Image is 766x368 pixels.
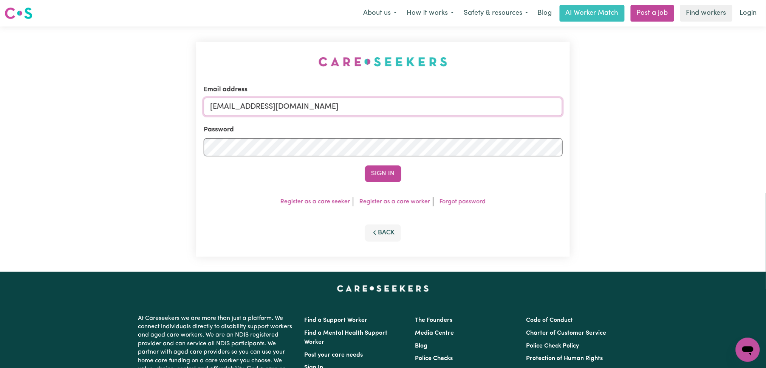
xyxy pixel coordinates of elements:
a: Find a Support Worker [305,317,368,323]
button: Sign In [365,165,401,182]
a: Code of Conduct [526,317,573,323]
button: How it works [402,5,459,21]
iframe: Button to launch messaging window [736,338,760,362]
a: Media Centre [415,330,454,336]
a: Login [735,5,761,22]
img: Careseekers logo [5,6,32,20]
button: Back [365,225,401,241]
a: Careseekers home page [337,285,429,292]
a: Blog [533,5,557,22]
a: Blog [415,343,428,349]
label: Email address [204,85,248,95]
a: Post a job [631,5,674,22]
a: Police Checks [415,356,453,362]
a: Forgot password [439,199,486,205]
button: About us [358,5,402,21]
a: Post your care needs [305,352,363,358]
a: AI Worker Match [560,5,625,22]
a: Police Check Policy [526,343,579,349]
label: Password [204,125,234,135]
a: Find workers [680,5,732,22]
a: Find a Mental Health Support Worker [305,330,388,345]
a: Register as a care seeker [280,199,350,205]
a: Register as a care worker [359,199,430,205]
button: Safety & resources [459,5,533,21]
a: Careseekers logo [5,5,32,22]
a: Charter of Customer Service [526,330,606,336]
input: Email address [204,98,563,116]
a: Protection of Human Rights [526,356,603,362]
a: The Founders [415,317,453,323]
